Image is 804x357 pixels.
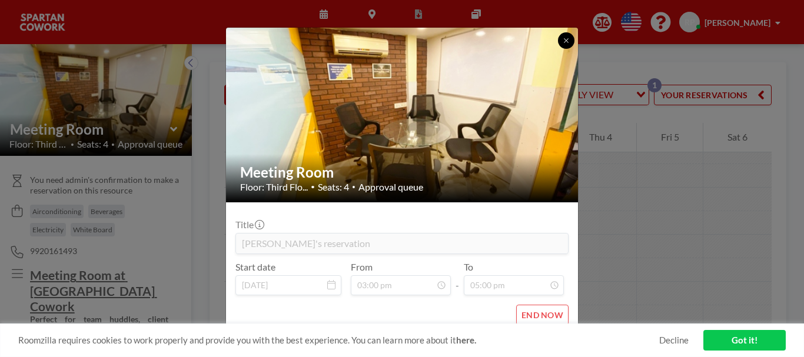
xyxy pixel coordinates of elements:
[516,305,569,325] button: END NOW
[311,182,315,191] span: •
[240,164,565,181] h2: Meeting Room
[659,335,689,346] a: Decline
[240,181,308,193] span: Floor: Third Flo...
[318,181,349,193] span: Seats: 4
[703,330,786,351] a: Got it!
[235,261,275,273] label: Start date
[236,233,568,253] input: Riyaz's reservation
[464,261,473,273] label: To
[352,183,356,191] span: •
[235,219,263,231] label: Title
[456,265,459,291] span: -
[456,335,476,345] a: here.
[358,181,423,193] span: Approval queue
[351,261,373,273] label: From
[18,335,659,346] span: Roomzilla requires cookies to work properly and provide you with the best experience. You can lea...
